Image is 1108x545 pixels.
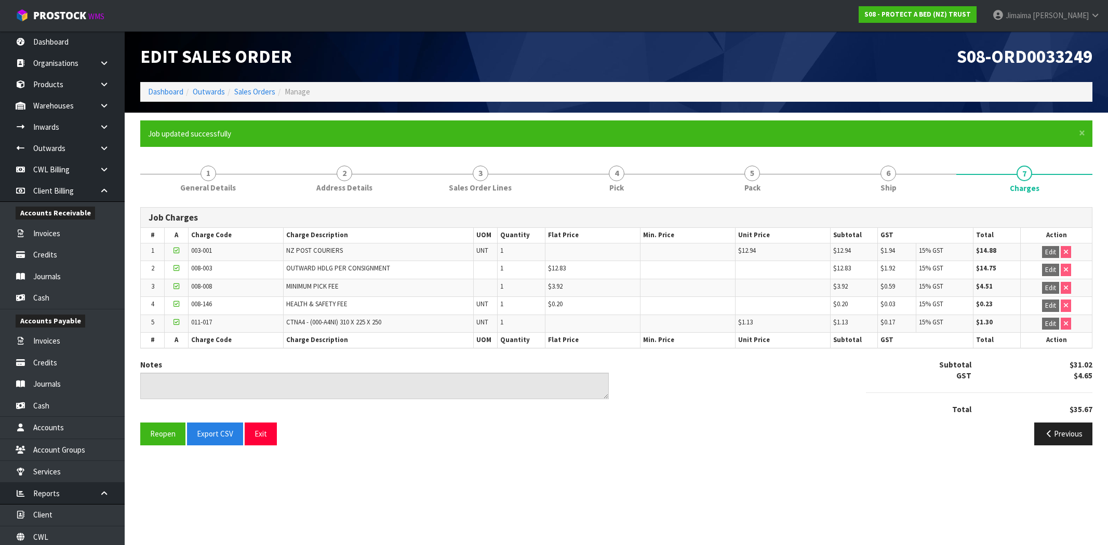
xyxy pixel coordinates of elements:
[141,333,165,348] th: #
[1033,10,1089,20] span: [PERSON_NAME]
[500,282,503,291] span: 1
[833,264,851,272] span: $12.83
[284,333,474,348] th: Charge Description
[337,166,352,181] span: 2
[919,299,943,308] span: 15% GST
[191,264,212,272] span: 008-003
[833,299,848,308] span: $0.20
[286,246,343,255] span: NZ POST COURIERS
[189,228,284,243] th: Charge Code
[609,182,624,193] span: Pick
[316,182,372,193] span: Address Details
[189,333,284,348] th: Charge Code
[919,282,943,291] span: 15% GST
[919,318,943,326] span: 15% GST
[976,299,993,308] strong: $0.23
[545,228,640,243] th: Flat Price
[500,299,503,308] span: 1
[476,246,488,255] span: UNT
[976,282,993,291] strong: $4.51
[191,246,212,255] span: 003-001
[286,299,348,308] span: HEALTH & SAFETY FEE
[973,228,1021,243] th: Total
[1042,282,1059,294] button: Edit
[473,166,488,181] span: 3
[1070,360,1092,370] strong: $31.02
[1042,299,1059,312] button: Edit
[141,315,165,333] td: 5
[180,182,236,193] span: General Details
[833,282,848,291] span: $3.92
[245,423,277,445] button: Exit
[1017,166,1032,181] span: 7
[500,318,503,326] span: 1
[880,299,895,308] span: $0.03
[548,299,563,308] span: $0.20
[16,207,95,220] span: Accounts Receivable
[498,333,545,348] th: Quantity
[148,129,231,139] span: Job updated successfully
[201,166,216,181] span: 1
[878,333,973,348] th: GST
[833,246,851,255] span: $12.94
[191,318,212,326] span: 011-017
[165,228,189,243] th: A
[33,9,86,22] span: ProStock
[1010,183,1039,194] span: Charges
[149,213,1084,223] h3: Job Charges
[878,228,973,243] th: GST
[1074,371,1092,380] strong: $4.65
[976,264,996,272] strong: $14.75
[973,333,1021,348] th: Total
[141,279,165,297] td: 3
[957,45,1092,67] span: S08-ORD0033249
[738,246,756,255] span: $12.94
[1042,264,1059,276] button: Edit
[830,333,878,348] th: Subtotal
[141,228,165,243] th: #
[148,87,183,97] a: Dashboard
[833,318,848,326] span: $1.13
[952,404,971,414] strong: Total
[285,87,310,97] span: Manage
[140,45,292,67] span: Edit Sales Order
[88,11,104,21] small: WMS
[16,9,29,22] img: cube-alt.png
[500,264,503,272] span: 1
[286,264,390,272] span: OUTWARD HDLG PER CONSIGNMENT
[476,318,488,326] span: UNT
[744,182,760,193] span: Pack
[500,246,503,255] span: 1
[1006,10,1031,20] span: Jimaima
[880,282,895,291] span: $0.59
[286,318,381,326] span: CTNA4 - (000-A4NI) 310 X 225 X 250
[880,182,897,193] span: Ship
[738,318,753,326] span: $1.13
[859,6,977,23] a: S08 - PROTECT A BED (NZ) TRUST
[976,318,993,326] strong: $1.30
[919,264,943,272] span: 15% GST
[498,228,545,243] th: Quantity
[1070,404,1092,414] strong: $35.67
[1079,126,1085,140] span: ×
[141,297,165,315] td: 4
[191,282,212,291] span: 008-008
[548,264,566,272] span: $12.83
[880,166,896,181] span: 6
[140,423,185,445] button: Reopen
[449,182,512,193] span: Sales Order Lines
[548,282,563,291] span: $3.92
[191,299,212,308] span: 008-146
[609,166,624,181] span: 4
[880,318,895,326] span: $0.17
[545,333,640,348] th: Flat Price
[141,261,165,279] td: 2
[140,199,1092,453] span: Charges
[140,359,162,370] label: Notes
[640,228,735,243] th: Min. Price
[286,282,339,291] span: MINIMUM PICK FEE
[880,264,895,272] span: $1.92
[939,360,971,370] strong: Subtotal
[16,315,85,328] span: Accounts Payable
[284,228,474,243] th: Charge Description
